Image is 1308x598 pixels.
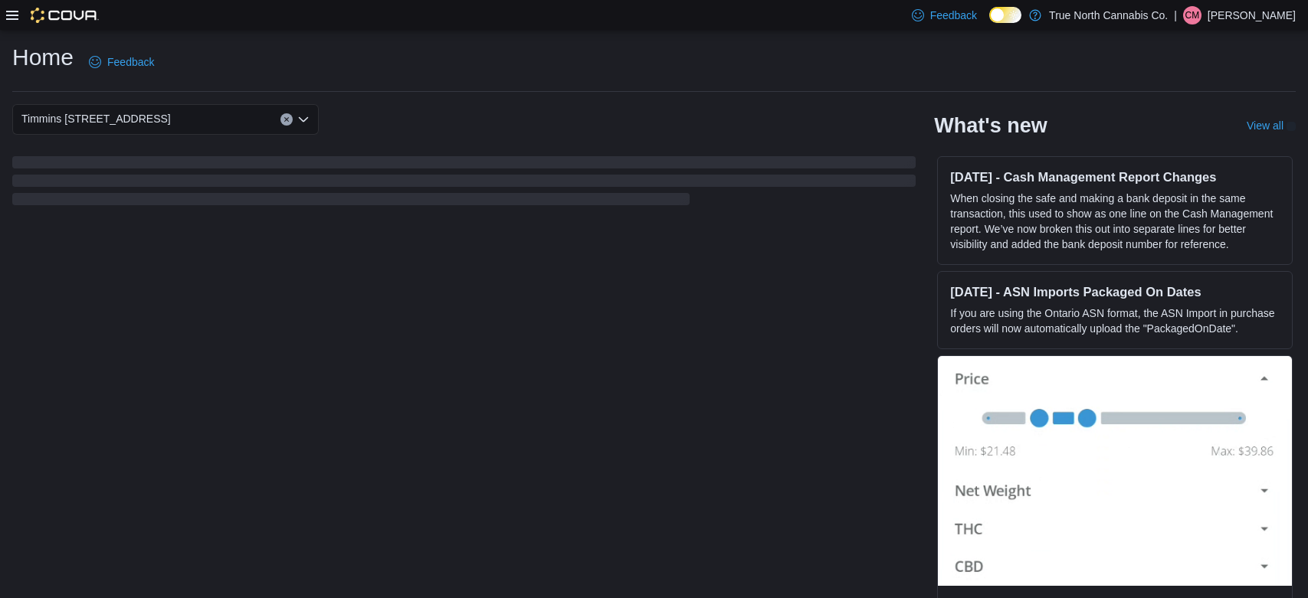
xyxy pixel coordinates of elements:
[1174,6,1177,25] p: |
[1183,6,1201,25] div: Chad Maltais
[280,113,293,126] button: Clear input
[297,113,310,126] button: Open list of options
[83,47,160,77] a: Feedback
[950,284,1280,299] h3: [DATE] - ASN Imports Packaged On Dates
[1208,6,1296,25] p: [PERSON_NAME]
[1185,6,1200,25] span: CM
[950,191,1280,252] p: When closing the safe and making a bank deposit in the same transaction, this used to show as one...
[934,113,1047,138] h2: What's new
[950,306,1280,336] p: If you are using the Ontario ASN format, the ASN Import in purchase orders will now automatically...
[21,109,171,128] span: Timmins [STREET_ADDRESS]
[12,42,74,73] h1: Home
[12,159,916,208] span: Loading
[107,54,154,70] span: Feedback
[1049,6,1168,25] p: True North Cannabis Co.
[930,8,977,23] span: Feedback
[1247,119,1296,132] a: View allExternal link
[1287,122,1296,131] svg: External link
[989,7,1021,23] input: Dark Mode
[989,23,990,24] span: Dark Mode
[31,8,99,23] img: Cova
[950,169,1280,185] h3: [DATE] - Cash Management Report Changes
